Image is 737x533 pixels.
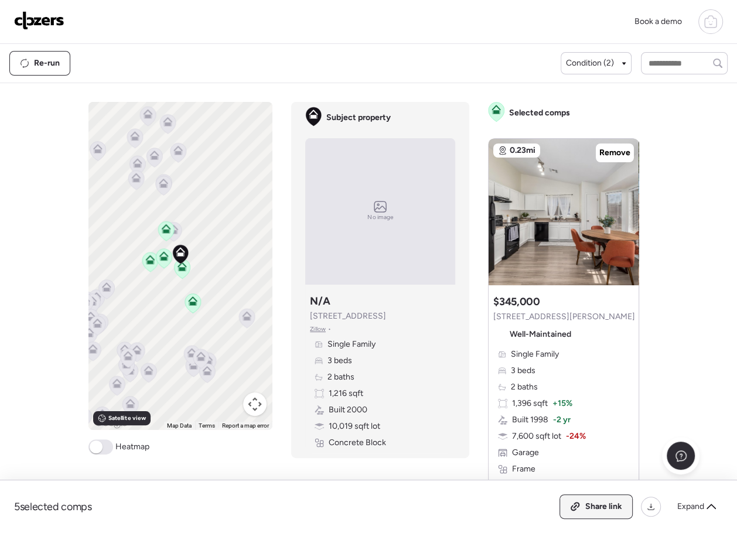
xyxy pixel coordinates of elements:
span: + 15% [552,398,572,409]
span: Selected comps [509,107,570,119]
span: 7,600 sqft lot [512,430,561,442]
span: Built 2000 [329,404,367,416]
button: Map camera controls [243,392,267,416]
span: 1,396 sqft [512,398,548,409]
span: 0.23mi [510,145,535,156]
span: Well-Maintained [510,329,571,340]
span: Single Family [327,339,376,350]
h3: $345,000 [493,295,540,309]
span: Condition (2) [566,57,614,69]
span: Share link [585,501,622,512]
span: Expand [677,501,704,512]
span: Concrete Block [329,437,386,449]
span: Heatmap [115,441,149,453]
span: Garage [512,447,539,459]
span: Zillow [310,324,326,334]
button: Map Data [167,422,192,430]
span: -2 yr [553,414,571,426]
span: -24% [566,430,586,442]
h3: N/A [310,294,330,308]
span: 2 baths [511,381,538,393]
span: Subject property [326,112,391,124]
span: Frame [512,463,535,475]
span: Remove [599,147,630,159]
a: Open this area in Google Maps (opens a new window) [91,415,130,430]
span: • [328,324,331,334]
span: No image [367,213,393,222]
span: 3 beds [511,365,535,377]
img: Logo [14,11,64,30]
span: 10,019 sqft lot [329,421,380,432]
span: 1,216 sqft [329,388,363,399]
span: Built 1998 [512,414,548,426]
a: Report a map error [222,422,269,429]
span: Book a demo [634,16,682,26]
span: Satellite view [108,414,146,423]
span: 2 baths [327,371,354,383]
img: Google [91,415,130,430]
span: 3 beds [327,355,352,367]
span: Re-run [34,57,60,69]
span: 5 selected comps [14,500,92,514]
span: [STREET_ADDRESS] [310,310,386,322]
span: [STREET_ADDRESS][PERSON_NAME] [493,311,635,323]
a: Terms (opens in new tab) [199,422,215,429]
span: Single Family [511,348,559,360]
